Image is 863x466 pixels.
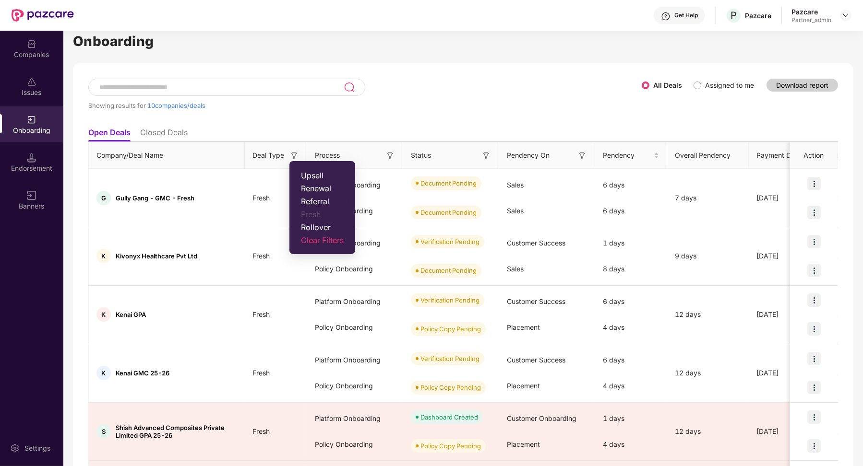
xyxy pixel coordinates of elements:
[315,150,340,161] span: Process
[96,424,111,439] div: S
[481,151,491,161] img: svg+xml;base64,PHN2ZyB3aWR0aD0iMTYiIGhlaWdodD0iMTYiIHZpZXdCb3g9IjAgMCAxNiAxNiIgZmlsbD0ibm9uZSIgeG...
[807,322,821,336] img: icon
[661,12,671,21] img: svg+xml;base64,PHN2ZyBpZD0iSGVscC0zMngzMiIgeG1sbnM9Imh0dHA6Ly93d3cudzMub3JnLzIwMDAvc3ZnIiB3aWR0aD...
[12,9,74,22] img: New Pazcare Logo
[307,256,403,282] div: Policy Onboarding
[420,208,477,217] div: Document Pending
[307,406,403,431] div: Platform Onboarding
[420,441,481,451] div: Policy Copy Pending
[89,142,245,169] th: Company/Deal Name
[420,178,477,188] div: Document Pending
[96,191,111,205] div: G
[245,427,277,435] span: Fresh
[140,128,188,141] li: Closed Deals
[245,194,277,202] span: Fresh
[595,142,667,169] th: Pendency
[27,153,36,163] img: svg+xml;base64,PHN2ZyB3aWR0aD0iMTQuNSIgaGVpZ2h0PSIxNC41IiB2aWV3Qm94PSIwIDAgMTYgMTYiIGZpbGw9Im5vbm...
[116,194,194,202] span: Gully Gang - GMC - Fresh
[245,310,277,318] span: Fresh
[595,347,667,373] div: 6 days
[653,81,682,89] label: All Deals
[411,150,431,161] span: Status
[420,354,479,363] div: Verification Pending
[301,210,344,219] span: Fresh
[116,252,197,260] span: Kivonyx Healthcare Pvt Ltd
[507,382,540,390] span: Placement
[749,251,821,261] div: [DATE]
[307,373,403,399] div: Policy Onboarding
[749,368,821,378] div: [DATE]
[749,309,821,320] div: [DATE]
[344,82,355,93] img: svg+xml;base64,PHN2ZyB3aWR0aD0iMjQiIGhlaWdodD0iMjUiIHZpZXdCb3g9IjAgMCAyNCAyNSIgZmlsbD0ibm9uZSIgeG...
[756,150,805,161] span: Payment Done
[807,235,821,248] img: icon
[88,128,131,141] li: Open Deals
[88,102,642,109] div: Showing results for
[507,181,524,189] span: Sales
[301,197,344,206] span: Referral
[745,11,771,20] div: Pazcare
[595,172,667,198] div: 6 days
[507,414,576,422] span: Customer Onboarding
[289,151,299,161] img: svg+xml;base64,PHN2ZyB3aWR0aD0iMTYiIGhlaWdodD0iMTYiIHZpZXdCb3g9IjAgMCAxNiAxNiIgZmlsbD0ibm9uZSIgeG...
[507,323,540,331] span: Placement
[749,142,821,169] th: Payment Done
[807,206,821,219] img: icon
[667,251,749,261] div: 9 days
[595,431,667,457] div: 4 days
[27,115,36,125] img: svg+xml;base64,PHN2ZyB3aWR0aD0iMjAiIGhlaWdodD0iMjAiIHZpZXdCb3g9IjAgMCAyMCAyMCIgZmlsbD0ibm9uZSIgeG...
[96,366,111,380] div: K
[791,7,831,16] div: Pazcare
[603,150,652,161] span: Pendency
[147,102,205,109] span: 10 companies/deals
[96,249,111,263] div: K
[420,237,479,246] div: Verification Pending
[595,315,667,340] div: 4 days
[507,297,565,305] span: Customer Success
[301,235,344,245] span: Clear Filters
[420,412,478,422] div: Dashboard Created
[749,193,821,203] div: [DATE]
[507,150,550,161] span: Pendency On
[245,252,277,260] span: Fresh
[307,315,403,340] div: Policy Onboarding
[767,79,838,92] button: Download report
[27,191,36,200] img: svg+xml;base64,PHN2ZyB3aWR0aD0iMTYiIGhlaWdodD0iMTYiIHZpZXdCb3g9IjAgMCAxNiAxNiIgZmlsbD0ibm9uZSIgeG...
[595,406,667,431] div: 1 days
[116,311,146,318] span: Kenai GPA
[27,77,36,87] img: svg+xml;base64,PHN2ZyBpZD0iSXNzdWVzX2Rpc2FibGVkIiB4bWxucz0iaHR0cDovL3d3dy53My5vcmcvMjAwMC9zdmciIH...
[245,369,277,377] span: Fresh
[252,150,284,161] span: Deal Type
[73,31,853,52] h1: Onboarding
[10,443,20,453] img: svg+xml;base64,PHN2ZyBpZD0iU2V0dGluZy0yMHgyMCIgeG1sbnM9Imh0dHA6Ly93d3cudzMub3JnLzIwMDAvc3ZnIiB3aW...
[842,12,850,19] img: svg+xml;base64,PHN2ZyBpZD0iRHJvcGRvd24tMzJ4MzIiIHhtbG5zPSJodHRwOi8vd3d3LnczLm9yZy8yMDAwL3N2ZyIgd2...
[420,383,481,392] div: Policy Copy Pending
[301,171,344,180] span: Upsell
[595,230,667,256] div: 1 days
[301,184,344,193] span: Renewal
[307,347,403,373] div: Platform Onboarding
[807,352,821,365] img: icon
[791,16,831,24] div: Partner_admin
[807,439,821,453] img: icon
[507,440,540,448] span: Placement
[595,198,667,224] div: 6 days
[420,266,477,275] div: Document Pending
[116,369,169,377] span: Kenai GMC 25-26
[807,177,821,190] img: icon
[22,443,53,453] div: Settings
[731,10,737,21] span: P
[705,81,754,89] label: Assigned to me
[385,151,395,161] img: svg+xml;base64,PHN2ZyB3aWR0aD0iMTYiIGhlaWdodD0iMTYiIHZpZXdCb3g9IjAgMCAxNiAxNiIgZmlsbD0ibm9uZSIgeG...
[420,295,479,305] div: Verification Pending
[595,256,667,282] div: 8 days
[507,239,565,247] span: Customer Success
[420,324,481,334] div: Policy Copy Pending
[307,289,403,315] div: Platform Onboarding
[301,222,344,232] span: Rollover
[116,424,237,439] span: Shish Advanced Composites Private Limited GPA 25-26
[667,309,749,320] div: 12 days
[807,264,821,277] img: icon
[507,356,565,364] span: Customer Success
[667,193,749,203] div: 7 days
